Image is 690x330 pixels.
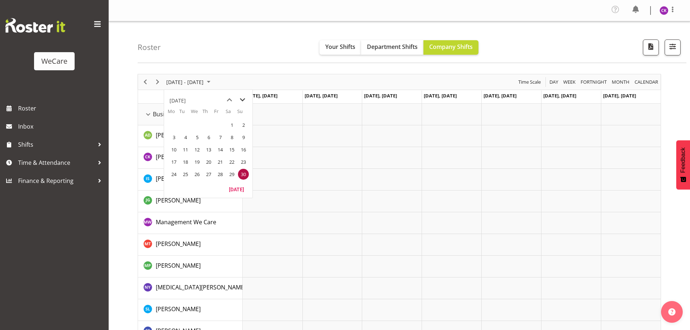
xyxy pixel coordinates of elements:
[192,156,202,167] span: Wednesday, June 19, 2024
[305,92,338,99] span: [DATE], [DATE]
[665,39,681,55] button: Filter Shifts
[668,308,676,316] img: help-xxl-2.png
[156,218,216,226] span: Management We Care
[138,43,161,51] h4: Roster
[364,92,397,99] span: [DATE], [DATE]
[215,169,226,180] span: Friday, June 28, 2024
[660,6,668,15] img: chloe-kim10479.jpg
[180,169,191,180] span: Tuesday, June 25, 2024
[226,120,237,130] span: Saturday, June 1, 2024
[633,78,660,87] button: Month
[138,169,243,191] td: Isabel Simcox resource
[548,78,560,87] button: Timeline Day
[611,78,630,87] span: Month
[611,78,631,87] button: Timeline Month
[238,132,249,143] span: Sunday, June 9, 2024
[238,169,249,180] span: Sunday, June 30, 2024
[168,169,179,180] span: Monday, June 24, 2024
[180,156,191,167] span: Tuesday, June 18, 2024
[226,132,237,143] span: Saturday, June 8, 2024
[179,108,191,119] th: Tu
[18,139,94,150] span: Shifts
[138,299,243,321] td: Sarah Lamont resource
[139,74,151,89] div: Previous
[138,147,243,169] td: Chloe Kim resource
[244,92,277,99] span: [DATE], [DATE]
[192,144,202,155] span: Wednesday, June 12, 2024
[156,196,201,204] span: [PERSON_NAME]
[156,283,246,291] span: [MEDICAL_DATA][PERSON_NAME]
[319,40,361,55] button: Your Shifts
[367,43,418,51] span: Department Shifts
[156,218,216,226] a: Management We Care
[151,74,164,89] div: Next
[237,168,249,180] td: Sunday, June 30, 2024
[643,39,659,55] button: Download a PDF of the roster according to the set date range.
[156,153,201,161] a: [PERSON_NAME]
[203,132,214,143] span: Thursday, June 6, 2024
[156,262,201,270] span: [PERSON_NAME]
[215,132,226,143] span: Friday, June 7, 2024
[226,144,237,155] span: Saturday, June 15, 2024
[192,169,202,180] span: Wednesday, June 26, 2024
[424,92,457,99] span: [DATE], [DATE]
[423,40,478,55] button: Company Shifts
[634,78,659,87] span: calendar
[138,104,243,125] td: Business Support Office resource
[580,78,608,87] button: Fortnight
[156,305,201,313] a: [PERSON_NAME]
[141,78,150,87] button: Previous
[156,131,201,139] span: [PERSON_NAME]
[168,156,179,167] span: Monday, June 17, 2024
[41,56,67,67] div: WeCare
[192,132,202,143] span: Wednesday, June 5, 2024
[325,43,355,51] span: Your Shifts
[484,92,517,99] span: [DATE], [DATE]
[156,239,201,248] a: [PERSON_NAME]
[156,174,201,183] a: [PERSON_NAME]
[180,132,191,143] span: Tuesday, June 4, 2024
[214,108,226,119] th: Fr
[165,78,214,87] button: June 24 - 30, 2024
[18,121,105,132] span: Inbox
[138,234,243,256] td: Michelle Thomas resource
[517,78,542,87] button: Time Scale
[138,191,243,212] td: Janine Grundler resource
[238,144,249,155] span: Sunday, June 16, 2024
[676,140,690,189] button: Feedback - Show survey
[549,78,559,87] span: Day
[518,78,541,87] span: Time Scale
[156,305,201,313] span: [PERSON_NAME]
[138,277,243,299] td: Nikita Yates resource
[191,108,202,119] th: We
[153,110,218,118] span: Business Support Office
[166,78,204,87] span: [DATE] - [DATE]
[236,93,249,106] button: next month
[238,156,249,167] span: Sunday, June 23, 2024
[168,132,179,143] span: Monday, June 3, 2024
[203,156,214,167] span: Thursday, June 20, 2024
[203,144,214,155] span: Thursday, June 13, 2024
[237,108,249,119] th: Su
[138,256,243,277] td: Millie Pumphrey resource
[18,175,94,186] span: Finance & Reporting
[18,157,94,168] span: Time & Attendance
[361,40,423,55] button: Department Shifts
[156,261,201,270] a: [PERSON_NAME]
[203,169,214,180] span: Thursday, June 27, 2024
[563,78,576,87] span: Week
[170,93,186,108] div: title
[580,78,607,87] span: Fortnight
[562,78,577,87] button: Timeline Week
[156,175,201,183] span: [PERSON_NAME]
[224,184,249,194] button: Today
[18,103,105,114] span: Roster
[138,125,243,147] td: Aleea Devenport resource
[168,108,179,119] th: Mo
[156,283,246,292] a: [MEDICAL_DATA][PERSON_NAME]
[138,212,243,234] td: Management We Care resource
[202,108,214,119] th: Th
[156,196,201,205] a: [PERSON_NAME]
